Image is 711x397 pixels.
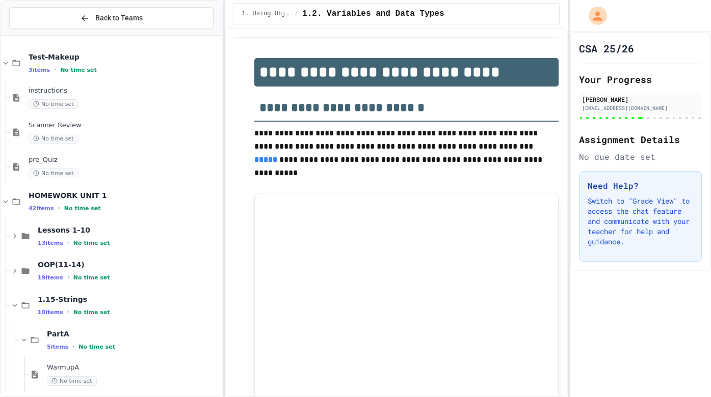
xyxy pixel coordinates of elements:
[38,260,220,269] span: OOP(11-14)
[73,309,110,316] span: No time set
[67,273,69,281] span: •
[38,225,220,235] span: Lessons 1-10
[73,274,110,281] span: No time set
[60,67,97,73] span: No time set
[582,104,699,112] div: [EMAIL_ADDRESS][DOMAIN_NAME]
[29,99,78,109] span: No time set
[67,308,69,316] span: •
[579,151,702,163] div: No due date set
[579,72,702,87] h2: Your Progress
[295,10,298,18] span: /
[54,66,56,74] span: •
[64,205,101,212] span: No time set
[73,240,110,246] span: No time set
[9,7,214,29] button: Back to Teams
[578,4,610,27] div: My Account
[29,205,54,212] span: 42 items
[668,356,701,387] iframe: chat widget
[29,134,78,144] span: No time set
[47,344,68,350] span: 5 items
[29,87,220,95] span: instructions
[67,239,69,247] span: •
[47,329,220,338] span: PartA
[47,363,220,372] span: WarmupA
[78,344,115,350] span: No time set
[29,156,220,164] span: pre_Quiz
[242,10,291,18] span: 1. Using Objects and Methods
[302,8,444,20] span: 1.2. Variables and Data Types
[588,180,693,192] h3: Need Help?
[38,274,63,281] span: 19 items
[626,312,701,355] iframe: chat widget
[579,41,634,55] h1: CSA 25/26
[29,191,220,200] span: HOMEWORK UNIT 1
[29,121,220,130] span: Scanner Review
[58,204,60,212] span: •
[29,52,220,62] span: Test-Makeup
[38,295,220,304] span: 1.15-Strings
[29,168,78,178] span: No time set
[38,240,63,246] span: 13 items
[29,67,50,73] span: 3 items
[72,343,74,351] span: •
[47,376,97,386] span: No time set
[579,132,702,147] h2: Assignment Details
[95,13,143,23] span: Back to Teams
[588,196,693,247] p: Switch to "Grade View" to access the chat feature and communicate with your teacher for help and ...
[38,309,63,316] span: 10 items
[582,95,699,104] div: [PERSON_NAME]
